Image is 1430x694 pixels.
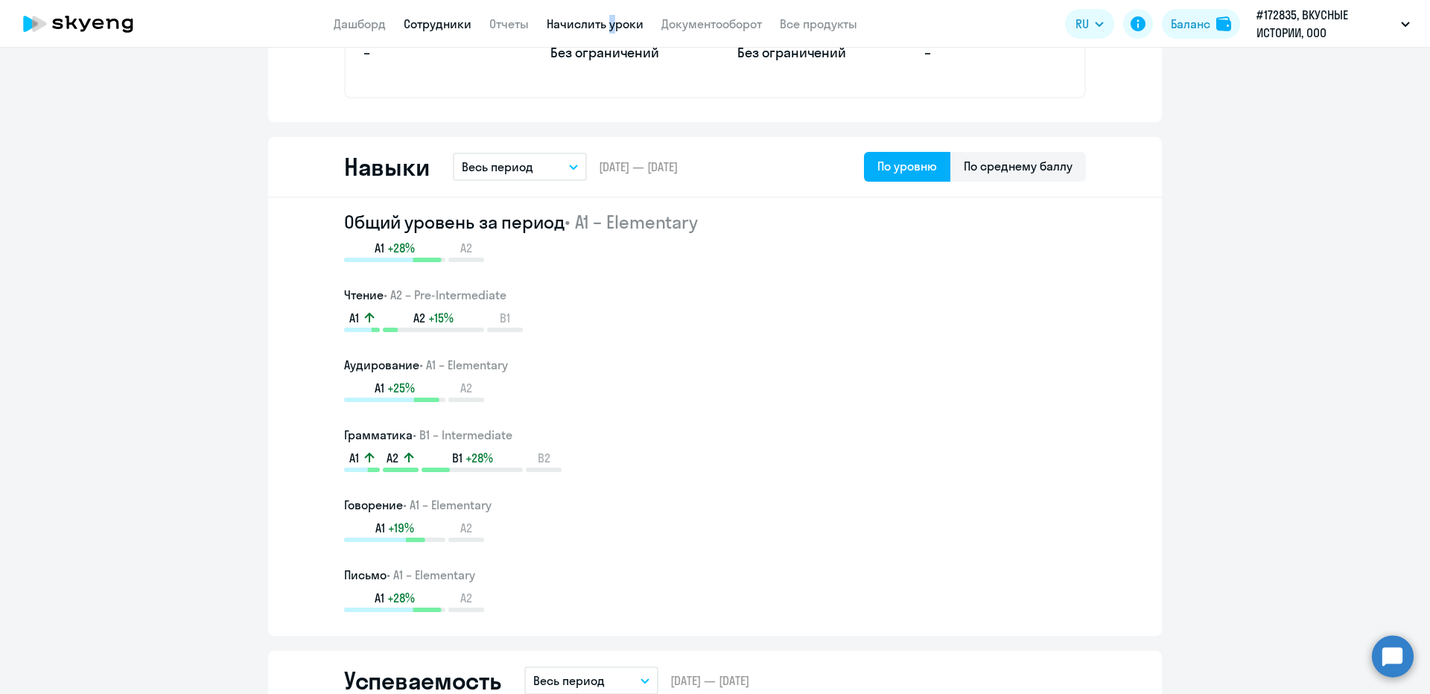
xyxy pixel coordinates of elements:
h3: Письмо [344,566,1086,584]
span: • A1 – Elementary [387,567,475,582]
p: Весь период [533,672,605,690]
span: +25% [387,380,415,396]
span: A2 [460,240,472,256]
p: – [924,43,1067,63]
span: [DATE] — [DATE] [599,159,678,175]
div: По уровню [877,157,937,175]
span: B1 [500,310,510,326]
span: A1 [375,520,385,536]
span: +15% [428,310,454,326]
span: • A1 – Elementary [419,357,508,372]
span: +28% [465,450,493,466]
span: • B1 – Intermediate [413,427,512,442]
span: A1 [349,450,359,466]
p: – [363,43,506,63]
span: A1 [375,240,384,256]
a: Дашборд [334,16,386,31]
span: A2 [413,310,425,326]
div: По среднему баллу [964,157,1072,175]
span: • A1 – Elementary [403,497,492,512]
span: A2 [460,380,472,396]
span: RU [1075,15,1089,33]
span: +19% [388,520,414,536]
h2: Общий уровень за период [344,210,1086,234]
span: +28% [387,590,415,606]
button: #172835, ВКУСНЫЕ ИСТОРИИ, ООО [1249,6,1417,42]
span: A1 [349,310,359,326]
h3: Говорение [344,496,1086,514]
h3: Грамматика [344,426,1086,444]
img: balance [1216,16,1231,31]
span: B1 [452,450,463,466]
a: Отчеты [489,16,529,31]
span: A2 [387,450,398,466]
button: Балансbalance [1162,9,1240,39]
span: B2 [538,450,550,466]
h2: Навыки [344,152,429,182]
button: Весь период [453,153,587,181]
span: A1 [375,380,384,396]
span: [DATE] — [DATE] [670,672,749,689]
span: +28% [387,240,415,256]
span: A2 [460,590,472,606]
h3: Чтение [344,286,1086,304]
div: Баланс [1171,15,1210,33]
a: Все продукты [780,16,857,31]
button: RU [1065,9,1114,39]
a: Документооборот [661,16,762,31]
span: A1 [375,590,384,606]
a: Сотрудники [404,16,471,31]
p: Без ограничений [737,43,880,63]
span: • A1 – Elementary [565,211,698,233]
span: • A2 – Pre-Intermediate [384,287,506,302]
p: Без ограничений [550,43,693,63]
p: Весь период [462,158,533,176]
a: Начислить уроки [547,16,643,31]
p: #172835, ВКУСНЫЕ ИСТОРИИ, ООО [1256,6,1395,42]
h3: Аудирование [344,356,1086,374]
span: A2 [460,520,472,536]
